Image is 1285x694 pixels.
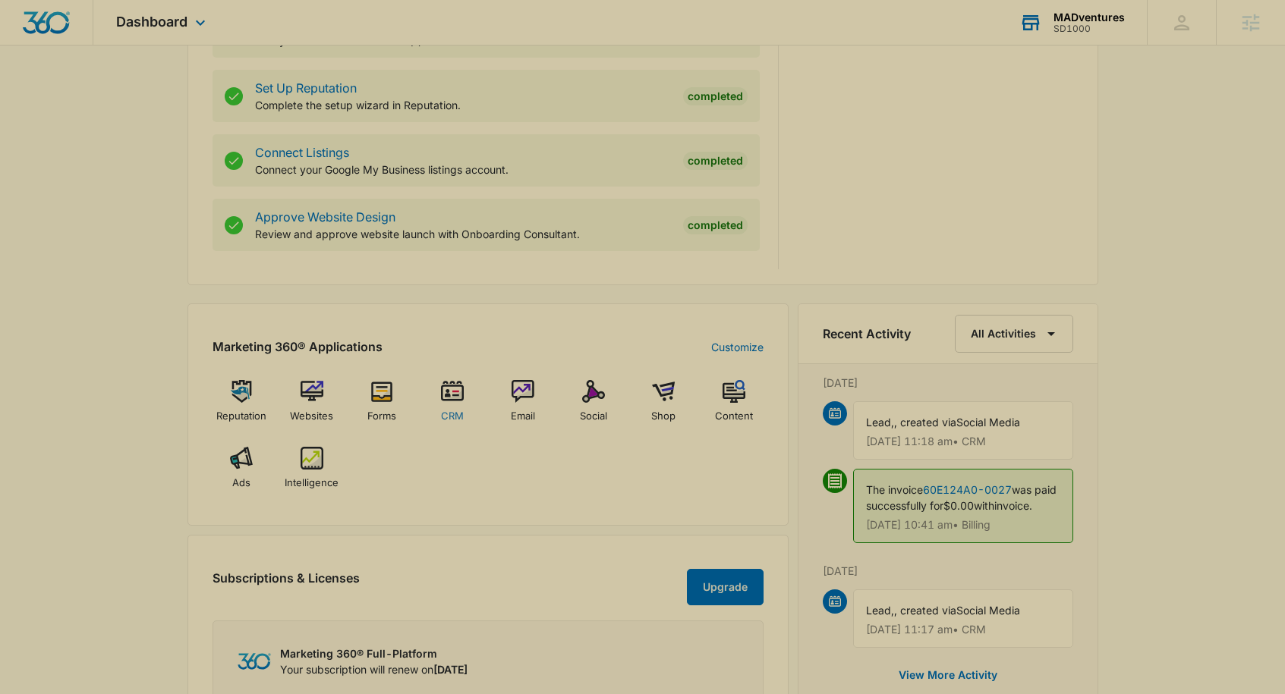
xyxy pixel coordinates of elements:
p: Connect your Google My Business listings account. [255,162,671,177]
p: Complete the setup wizard in Reputation. [255,97,671,113]
span: Forms [367,409,396,424]
span: Ads [232,476,250,491]
a: Approve Website Design [255,209,395,225]
a: Ads [213,447,271,501]
span: with [974,499,994,512]
p: [DATE] [823,563,1073,579]
p: [DATE] 11:18 am • CRM [866,436,1060,447]
div: Completed [683,152,748,170]
span: CRM [441,409,464,424]
span: Intelligence [285,476,339,491]
div: account name [1054,11,1125,24]
a: Forms [353,380,411,435]
p: Review and approve website launch with Onboarding Consultant. [255,226,671,242]
span: Content [715,409,753,424]
h2: Marketing 360® Applications [213,338,383,356]
p: Your subscription will renew on [280,661,468,677]
span: $0.00 [943,499,974,512]
h6: Recent Activity [823,325,911,343]
span: , created via [894,416,956,429]
a: Reputation [213,380,271,435]
button: View More Activity [883,657,1013,693]
span: Lead, [866,416,894,429]
a: Social [564,380,622,435]
a: Set Up Reputation [255,80,357,96]
span: The invoice [866,483,923,496]
span: Lead, [866,604,894,617]
div: Completed [683,216,748,234]
button: All Activities [955,315,1073,353]
p: [DATE] [823,375,1073,391]
img: Marketing 360 Logo [238,653,271,669]
a: Customize [711,339,764,355]
a: 60E124A0-0027 [923,483,1012,496]
span: Reputation [216,409,266,424]
span: invoice. [994,499,1032,512]
a: Connect Listings [255,145,349,160]
span: Social Media [956,416,1020,429]
span: Social [580,409,607,424]
span: Dashboard [116,14,187,30]
a: Intelligence [282,447,341,501]
a: Websites [282,380,341,435]
a: Content [705,380,764,435]
span: Social Media [956,604,1020,617]
button: Upgrade [687,569,764,605]
p: [DATE] 10:41 am • Billing [866,520,1060,530]
span: , created via [894,604,956,617]
a: Email [494,380,553,435]
span: Websites [290,409,333,424]
div: Completed [683,87,748,105]
a: Shop [635,380,693,435]
h2: Subscriptions & Licenses [213,569,360,599]
p: Marketing 360® Full-Platform [280,645,468,661]
div: account id [1054,24,1125,34]
a: CRM [424,380,482,435]
p: [DATE] 11:17 am • CRM [866,624,1060,635]
span: Email [511,409,535,424]
span: [DATE] [433,663,468,676]
span: Shop [651,409,676,424]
